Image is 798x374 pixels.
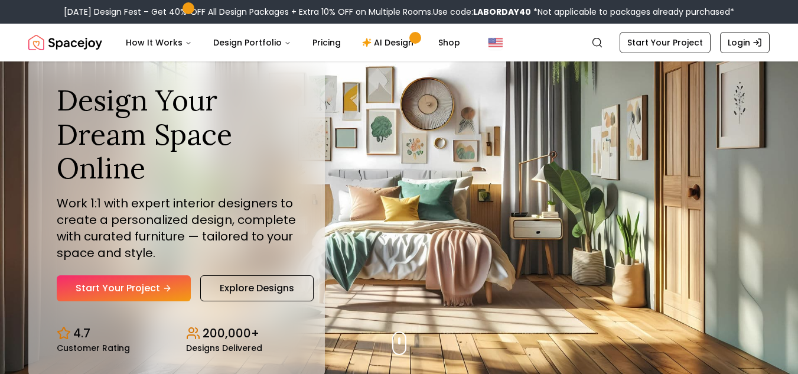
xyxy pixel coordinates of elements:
p: 4.7 [73,325,90,342]
a: Start Your Project [57,275,191,301]
nav: Global [28,24,770,61]
a: Login [720,32,770,53]
button: How It Works [116,31,201,54]
a: Shop [429,31,470,54]
span: *Not applicable to packages already purchased* [531,6,734,18]
p: Work 1:1 with expert interior designers to create a personalized design, complete with curated fu... [57,195,297,261]
b: LABORDAY40 [473,6,531,18]
img: Spacejoy Logo [28,31,102,54]
img: United States [488,35,503,50]
a: Pricing [303,31,350,54]
small: Designs Delivered [186,344,262,352]
a: Explore Designs [200,275,314,301]
a: Start Your Project [620,32,711,53]
div: [DATE] Design Fest – Get 40% OFF All Design Packages + Extra 10% OFF on Multiple Rooms. [64,6,734,18]
h1: Design Your Dream Space Online [57,83,297,186]
nav: Main [116,31,470,54]
a: Spacejoy [28,31,102,54]
span: Use code: [433,6,531,18]
p: 200,000+ [203,325,259,342]
a: AI Design [353,31,426,54]
small: Customer Rating [57,344,130,352]
div: Design stats [57,316,297,352]
button: Design Portfolio [204,31,301,54]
